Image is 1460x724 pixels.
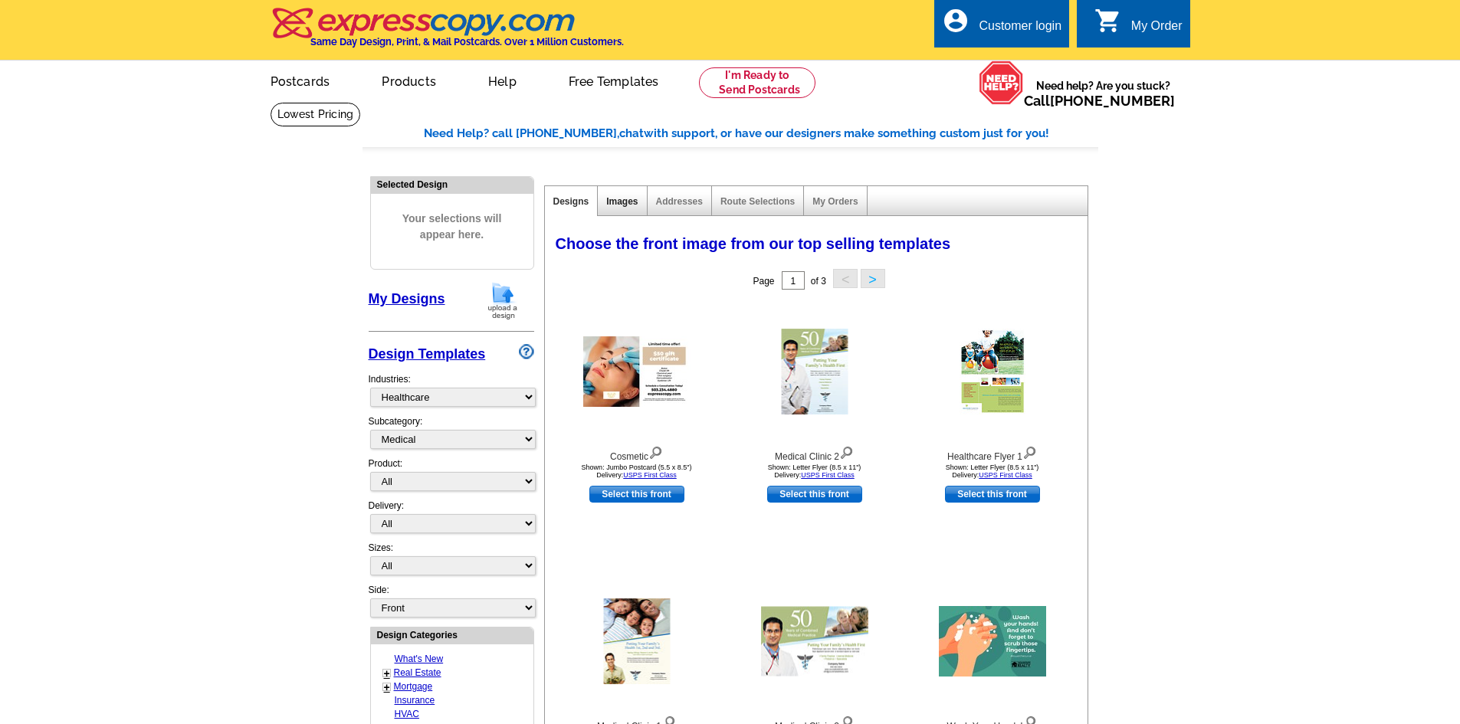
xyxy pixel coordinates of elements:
[1050,93,1175,109] a: [PHONE_NUMBER]
[394,681,433,692] a: Mortgage
[371,177,533,192] div: Selected Design
[979,19,1061,41] div: Customer login
[369,414,534,457] div: Subcategory:
[761,607,868,676] img: Medical Clinic 2
[369,457,534,499] div: Product:
[424,125,1098,143] div: Need Help? call [PHONE_NUMBER], with support, or have our designers make something custom just fo...
[394,667,441,678] a: Real Estate
[619,126,644,140] span: chat
[357,62,461,98] a: Products
[812,196,858,207] a: My Orders
[839,443,854,460] img: view design details
[720,196,795,207] a: Route Selections
[623,471,677,479] a: USPS First Class
[544,62,684,98] a: Free Templates
[979,61,1024,105] img: help
[648,443,663,460] img: view design details
[246,62,355,98] a: Postcards
[271,18,624,48] a: Same Day Design, Print, & Mail Postcards. Over 1 Million Customers.
[606,196,638,207] a: Images
[939,606,1046,676] img: Wash Your Hands!
[730,443,899,464] div: Medical Clinic 2
[1022,443,1037,460] img: view design details
[1153,368,1460,724] iframe: LiveChat chat widget
[1094,7,1122,34] i: shopping_cart
[395,654,444,664] a: What's New
[960,329,1025,414] img: Healthcare Flyer 1
[464,62,541,98] a: Help
[371,627,533,642] div: Design Categories
[945,486,1040,503] a: use this design
[908,443,1077,464] div: Healthcare Flyer 1
[589,486,684,503] a: use this design
[811,276,826,287] span: of 3
[382,195,522,258] span: Your selections will appear here.
[395,695,435,706] a: Insurance
[603,598,670,684] img: Medical Clinic 1
[1024,93,1175,109] span: Call
[553,443,721,464] div: Cosmetic
[942,7,970,34] i: account_circle
[483,281,523,320] img: upload-design
[833,269,858,288] button: <
[979,471,1032,479] a: USPS First Class
[583,336,691,407] img: Cosmetic
[384,681,390,693] a: +
[369,541,534,583] div: Sizes:
[730,464,899,479] div: Shown: Letter Flyer (8.5 x 11") Delivery:
[767,486,862,503] a: use this design
[369,583,534,619] div: Side:
[1024,78,1183,109] span: Need help? Are you stuck?
[801,471,855,479] a: USPS First Class
[908,464,1077,479] div: Shown: Letter Flyer (8.5 x 11") Delivery:
[753,276,774,287] span: Page
[310,36,624,48] h4: Same Day Design, Print, & Mail Postcards. Over 1 Million Customers.
[384,667,390,680] a: +
[781,329,848,414] img: Medical Clinic 2
[1131,19,1183,41] div: My Order
[1094,17,1183,36] a: shopping_cart My Order
[369,346,486,362] a: Design Templates
[395,709,419,719] a: HVAC
[369,365,534,414] div: Industries:
[369,499,534,541] div: Delivery:
[942,17,1061,36] a: account_circle Customer login
[519,344,534,359] img: design-wizard-help-icon.png
[861,269,885,288] button: >
[369,291,445,306] a: My Designs
[553,464,721,479] div: Shown: Jumbo Postcard (5.5 x 8.5") Delivery:
[553,196,589,207] a: Designs
[656,196,703,207] a: Addresses
[556,235,951,252] span: Choose the front image from our top selling templates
